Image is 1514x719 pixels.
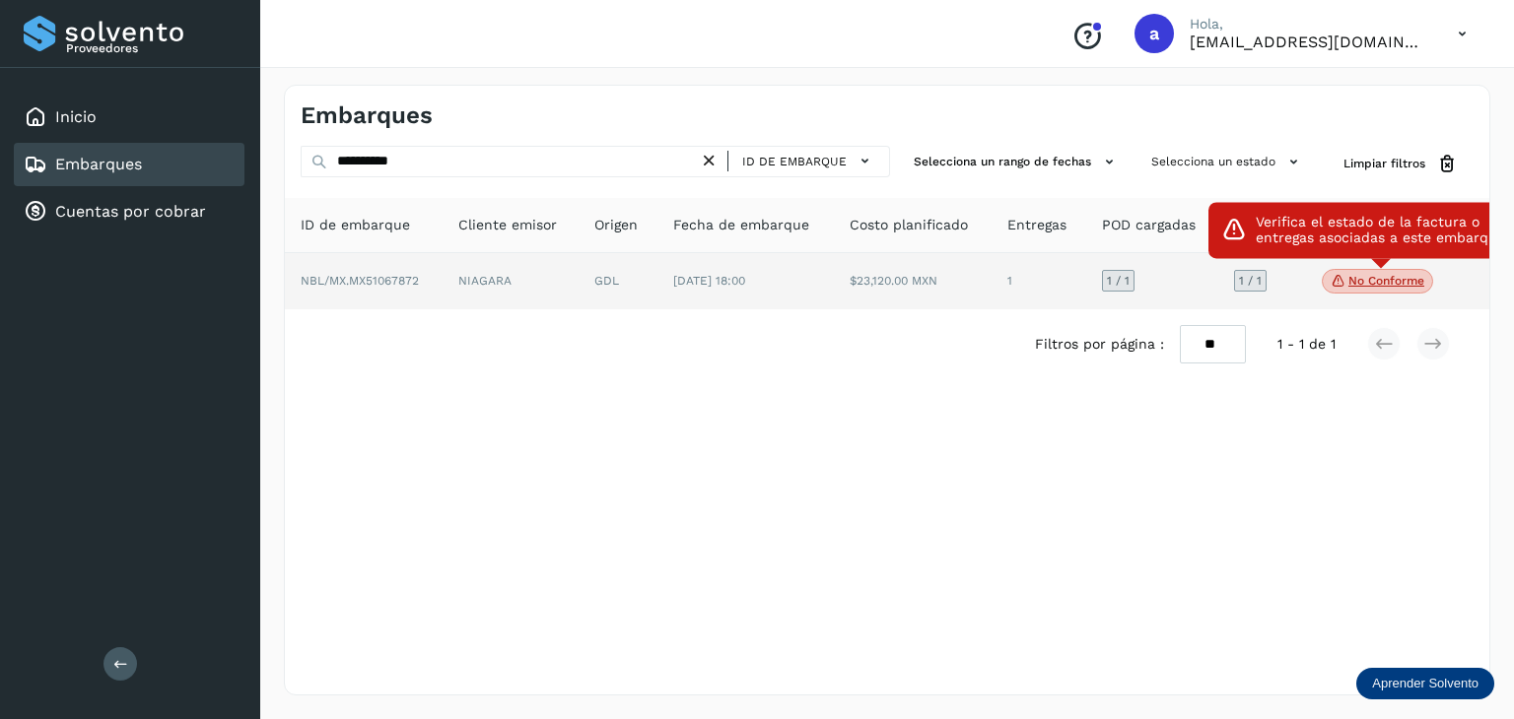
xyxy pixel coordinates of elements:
a: Embarques [55,155,142,173]
td: NIAGARA [443,253,580,310]
td: 1 [992,253,1087,310]
span: 1 - 1 de 1 [1277,334,1336,355]
button: ID de embarque [736,147,881,175]
button: Limpiar filtros [1328,146,1474,182]
span: [DATE] 18:00 [673,274,745,288]
td: $23,120.00 MXN [834,253,992,310]
span: 1 / 1 [1107,275,1130,287]
p: Proveedores [66,41,237,55]
div: Cuentas por cobrar [14,190,244,233]
p: No conforme [1348,274,1424,288]
p: Hola, [1190,16,1426,33]
span: ID de embarque [301,215,410,235]
div: Embarques [14,143,244,186]
p: aux.facturacion@atpilot.mx [1190,33,1426,51]
span: Entregas [1007,215,1067,235]
span: NBL/MX.MX51067872 [301,274,419,288]
span: Filtros por página : [1035,334,1164,355]
span: Costo planificado [850,215,968,235]
p: Aprender Solvento [1372,676,1479,691]
td: GDL [579,253,657,310]
span: ID de embarque [742,153,847,170]
div: Inicio [14,96,244,139]
button: Selecciona un rango de fechas [906,146,1128,178]
span: POD cargadas [1102,215,1196,235]
span: Origen [594,215,638,235]
h4: Embarques [301,101,433,130]
a: Cuentas por cobrar [55,202,206,221]
button: Selecciona un estado [1143,146,1312,178]
span: Cliente emisor [458,215,557,235]
span: 1 / 1 [1239,275,1262,287]
a: Inicio [55,107,97,126]
span: Fecha de embarque [673,215,809,235]
div: Aprender Solvento [1356,668,1494,699]
span: Limpiar filtros [1343,155,1425,172]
